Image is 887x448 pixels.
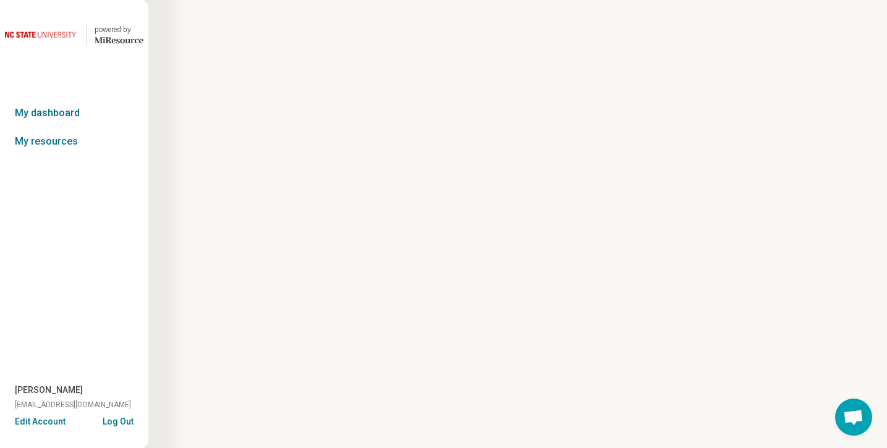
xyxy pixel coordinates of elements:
[15,415,66,428] button: Edit Account
[835,399,872,436] a: Open chat
[15,399,131,410] span: [EMAIL_ADDRESS][DOMAIN_NAME]
[5,20,79,49] img: North Carolina State University
[95,24,143,35] div: powered by
[15,384,83,397] span: [PERSON_NAME]
[103,415,134,425] button: Log Out
[5,20,143,49] a: North Carolina State University powered by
